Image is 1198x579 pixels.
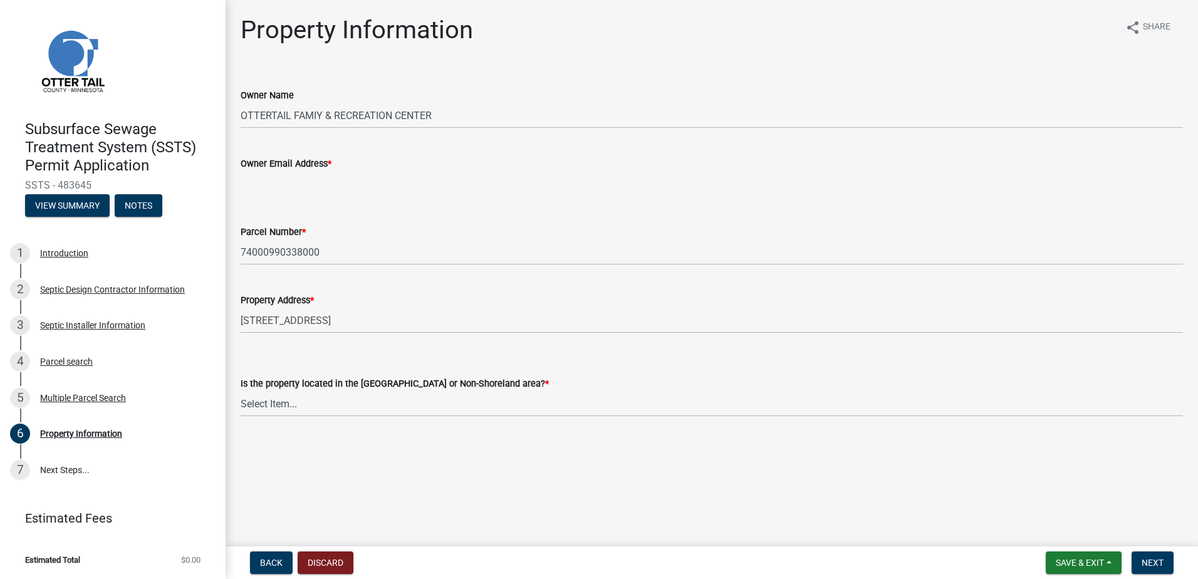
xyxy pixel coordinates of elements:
span: Back [260,558,283,568]
button: Save & Exit [1046,551,1122,574]
button: Next [1132,551,1174,574]
label: Is the property located in the [GEOGRAPHIC_DATA] or Non-Shoreland area? [241,380,549,389]
div: 1 [10,243,30,263]
wm-modal-confirm: Summary [25,202,110,212]
button: View Summary [25,194,110,217]
div: Septic Installer Information [40,321,145,330]
button: Notes [115,194,162,217]
label: Property Address [241,296,314,305]
div: 3 [10,315,30,335]
div: Septic Design Contractor Information [40,285,185,294]
span: Estimated Total [25,556,80,564]
div: Property Information [40,429,122,438]
div: 7 [10,460,30,480]
button: Discard [298,551,353,574]
div: 4 [10,352,30,372]
div: 6 [10,424,30,444]
span: Next [1142,558,1164,568]
div: Multiple Parcel Search [40,394,126,402]
img: Otter Tail County, Minnesota [25,13,119,107]
wm-modal-confirm: Notes [115,202,162,212]
button: Back [250,551,293,574]
div: 2 [10,279,30,300]
label: Owner Email Address [241,160,331,169]
label: Parcel Number [241,228,306,237]
span: Save & Exit [1056,558,1104,568]
span: SSTS - 483645 [25,179,201,191]
div: 5 [10,388,30,408]
h4: Subsurface Sewage Treatment System (SSTS) Permit Application [25,120,216,174]
a: Estimated Fees [10,506,206,531]
div: Parcel search [40,357,93,366]
button: shareShare [1115,15,1180,39]
div: Introduction [40,249,88,258]
span: $0.00 [181,556,201,564]
i: share [1125,20,1140,35]
span: Share [1143,20,1170,35]
h1: Property Information [241,15,473,45]
label: Owner Name [241,91,294,100]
